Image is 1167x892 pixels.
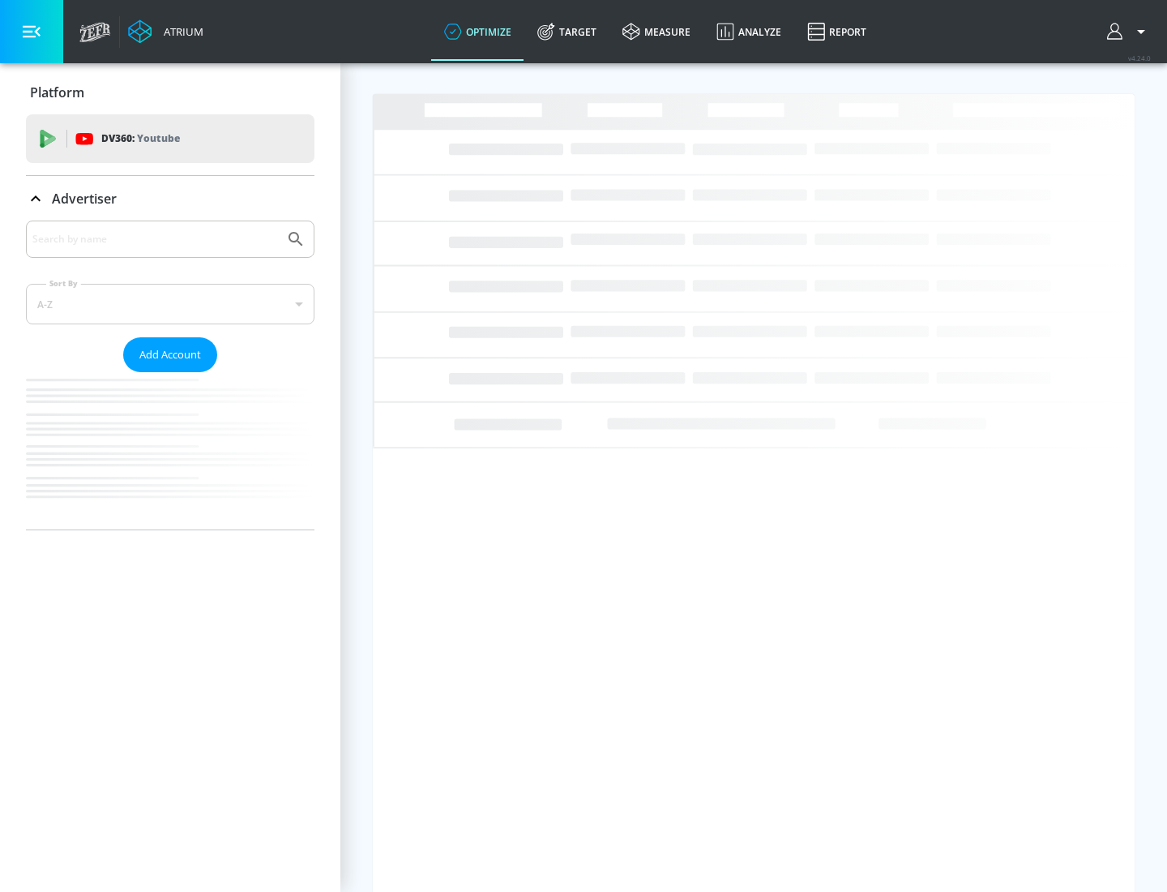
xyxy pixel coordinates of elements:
button: Add Account [123,337,217,372]
span: v 4.24.0 [1128,54,1151,62]
div: Platform [26,70,314,115]
div: A-Z [26,284,314,324]
div: DV360: Youtube [26,114,314,163]
div: Atrium [157,24,203,39]
p: DV360: [101,130,180,148]
a: measure [609,2,703,61]
a: optimize [431,2,524,61]
a: Atrium [128,19,203,44]
p: Platform [30,84,84,101]
a: Report [794,2,879,61]
a: Analyze [703,2,794,61]
input: Search by name [32,229,278,250]
nav: list of Advertiser [26,372,314,530]
p: Youtube [137,130,180,147]
div: Advertiser [26,176,314,221]
label: Sort By [46,278,81,289]
div: Advertiser [26,221,314,530]
p: Advertiser [52,190,117,208]
a: Target [524,2,609,61]
span: Add Account [139,345,201,364]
